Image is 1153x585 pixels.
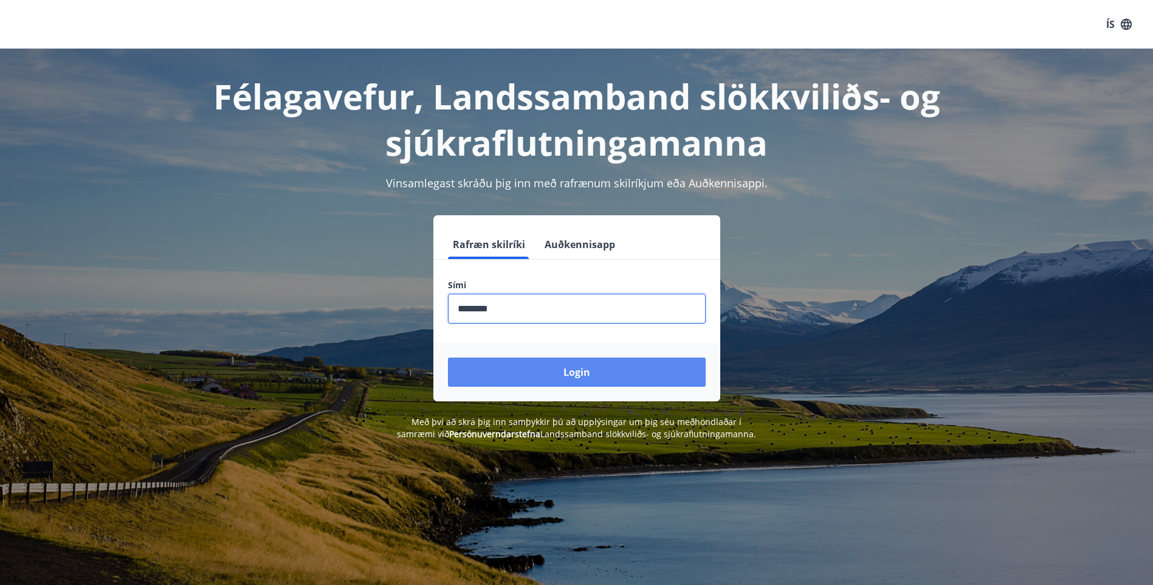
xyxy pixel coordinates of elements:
a: Persónuverndarstefna [449,428,540,440]
button: Auðkennisapp [540,230,620,259]
button: Rafræn skilríki [448,230,530,259]
span: Vinsamlegast skráðu þig inn með rafrænum skilríkjum eða Auðkennisappi. [386,176,768,190]
label: Sími [448,279,706,291]
button: ÍS [1100,13,1138,35]
h1: Félagavefur, Landssamband slökkviliðs- og sjúkraflutningamanna [154,73,1000,165]
button: Login [448,358,706,387]
span: Með því að skrá þig inn samþykkir þú að upplýsingar um þig séu meðhöndlaðar í samræmi við Landssa... [397,416,756,440]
